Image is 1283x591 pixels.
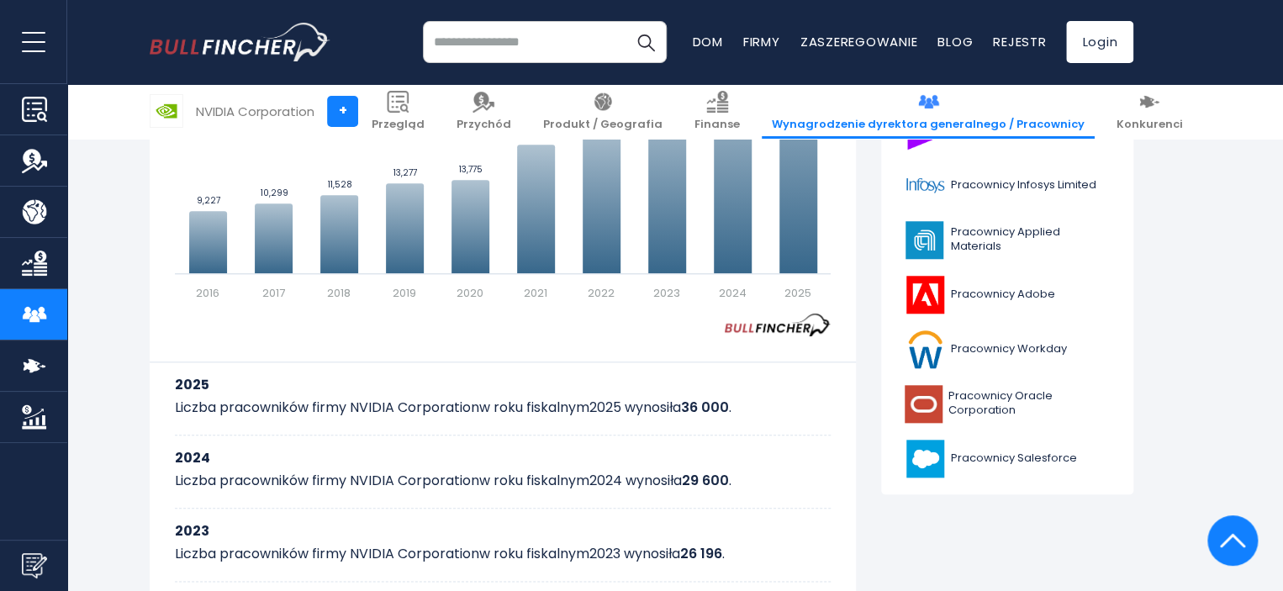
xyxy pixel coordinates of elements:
img: Logo NVDA [150,95,182,127]
img: Logo CRM [904,440,946,478]
text: 2025 [784,285,811,301]
img: Logo WDAY [904,330,946,368]
text: 11,528 [327,178,351,191]
img: Logo AMAT [904,221,945,259]
a: Przejdź do strony głównej [150,23,330,61]
font: Przychód [457,116,511,132]
a: Rejestr [993,33,1046,50]
a: Pracownicy Adobe [894,272,1121,318]
font: Przegląd [372,116,425,132]
a: Dom [693,33,723,50]
font: Login [1082,33,1117,50]
img: Logo ADBE [904,276,946,314]
font: 26 196 [680,544,722,563]
text: 2021 [524,285,547,301]
a: Konkurenci [1106,84,1193,139]
img: Logo ORCL [904,385,943,423]
font: 36 000 [681,398,729,417]
text: 2019 [393,285,416,301]
a: Login [1066,21,1133,63]
text: 2020 [457,285,483,301]
text: 2016 [196,285,219,301]
font: 2025 wynosiła [589,398,681,417]
font: w roku fiskalnym [479,398,589,417]
img: Logo INFY [904,166,946,204]
a: Pracownicy Workday [894,326,1121,372]
font: 2023 wynosiła [589,544,680,563]
font: + [339,101,347,120]
a: Przegląd [362,84,435,139]
font: Liczba pracowników firmy NVIDIA Corporation [175,398,479,417]
text: 2023 [653,285,680,301]
font: Pracownicy Adobe [951,286,1055,302]
font: Pracownicy Salesforce [951,450,1077,466]
font: 2024 wynosiła [589,471,682,490]
a: Finanse [684,84,750,139]
text: 10,299 [260,187,288,199]
text: 13,277 [393,166,417,179]
font: w roku fiskalnym [479,471,589,490]
font: Pracownicy Workday [951,340,1067,356]
font: . [722,544,725,563]
a: Pracownicy Applied Materials [894,217,1121,263]
a: Pracownicy Salesforce [894,435,1121,482]
a: + [327,96,358,127]
a: Zaszeregowanie [800,33,918,50]
font: 29 600 [682,471,729,490]
button: Szukaj [625,21,667,63]
a: Pracownicy Infosys Limited [894,162,1121,208]
text: 9,227 [197,194,220,207]
a: Produkt / Geografia [533,84,673,139]
font: . [729,471,731,490]
font: Finanse [694,116,740,132]
text: 2018 [327,285,351,301]
font: 2025 [175,375,209,394]
text: 13,775 [459,163,483,176]
font: Pracownicy Oracle Corporation [948,388,1053,418]
font: w roku fiskalnym [479,544,589,563]
font: Pracownicy Applied Materials [950,224,1059,254]
font: Liczba pracowników firmy NVIDIA Corporation [175,544,479,563]
font: Produkt / Geografia [543,116,663,132]
font: . [729,398,731,417]
text: 2022 [588,285,615,301]
font: Liczba pracowników firmy NVIDIA Corporation [175,471,479,490]
a: Wynagrodzenie dyrektora generalnego / Pracownicy [762,84,1095,139]
text: 2024 [719,285,747,301]
font: Wynagrodzenie dyrektora generalnego / Pracownicy [772,116,1085,132]
a: Blog [937,33,973,50]
img: logo gil [150,23,330,61]
a: Firmy [743,33,780,50]
font: NVIDIA Corporation [196,103,314,120]
a: Przychód [446,84,521,139]
font: Pracownicy Infosys Limited [951,177,1096,193]
font: Konkurenci [1117,116,1183,132]
font: 2023 [175,521,209,541]
font: 2024 [175,448,210,467]
a: Pracownicy Oracle Corporation [894,381,1121,427]
text: 2017 [262,285,285,301]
